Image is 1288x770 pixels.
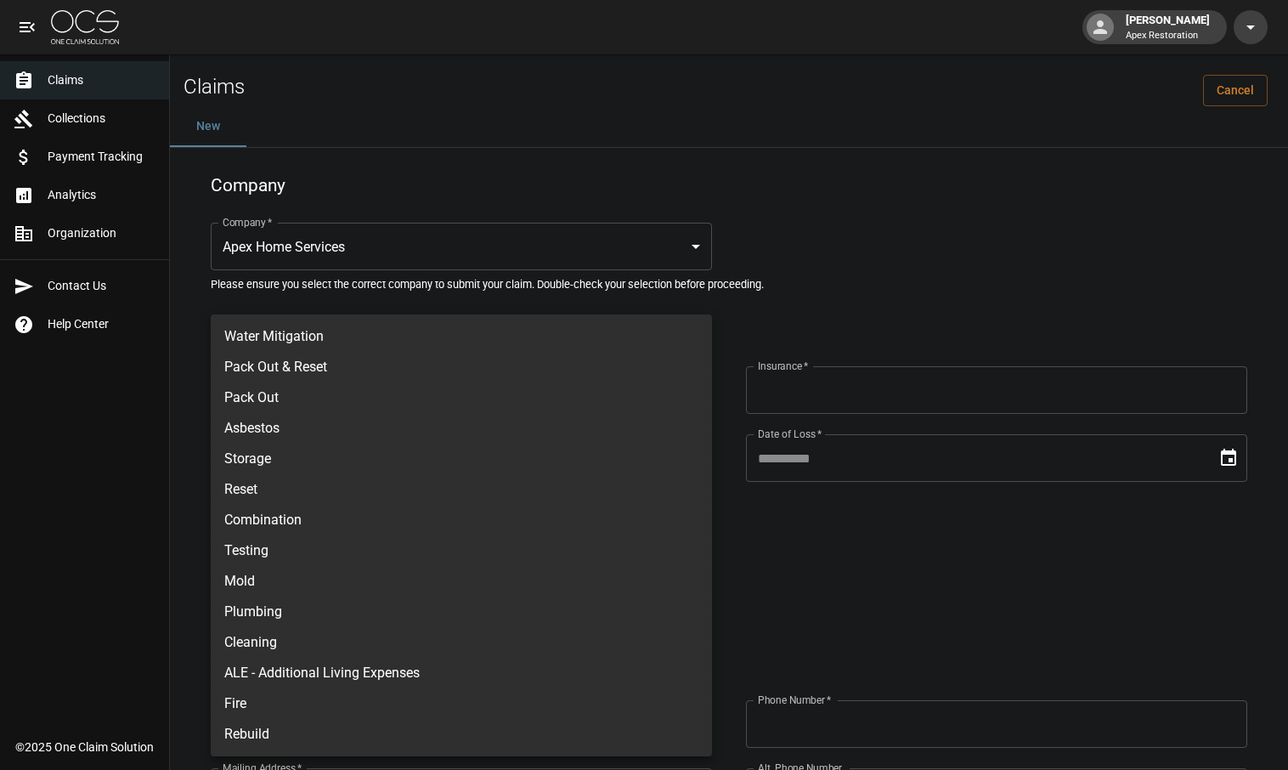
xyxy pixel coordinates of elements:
li: Water Mitigation [211,321,712,352]
li: Pack Out & Reset [211,352,712,382]
li: Fire [211,688,712,719]
li: Pack Out [211,382,712,413]
li: Testing [211,535,712,566]
li: Plumbing [211,597,712,627]
li: Rebuild [211,719,712,750]
li: Storage [211,444,712,474]
li: Asbestos [211,413,712,444]
li: ALE - Additional Living Expenses [211,658,712,688]
li: Mold [211,566,712,597]
li: Cleaning [211,627,712,658]
li: Reset [211,474,712,505]
li: Combination [211,505,712,535]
